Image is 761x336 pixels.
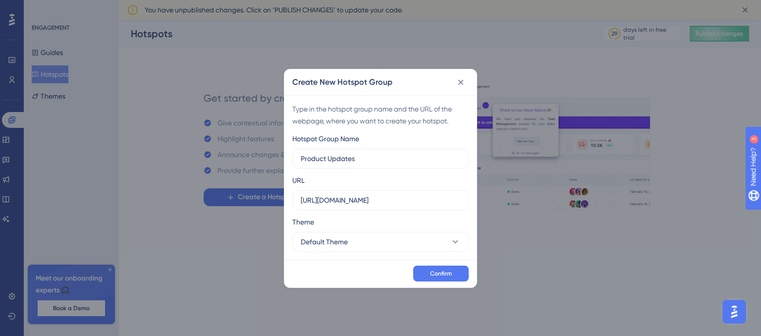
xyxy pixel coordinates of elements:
h2: Create New Hotspot Group [292,76,392,88]
span: Need Help? [23,2,62,14]
input: How to Create [301,153,460,164]
iframe: UserGuiding AI Assistant Launcher [719,297,749,327]
input: https://www.example.com [301,195,460,206]
span: Theme [292,216,314,228]
div: URL [292,174,305,186]
span: Confirm [430,270,452,278]
div: Hotspot Group Name [292,133,359,145]
span: Default Theme [301,236,348,248]
div: 3 [69,5,72,13]
div: Type in the hotspot group name and the URL of the webpage, where you want to create your hotspot. [292,103,469,127]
